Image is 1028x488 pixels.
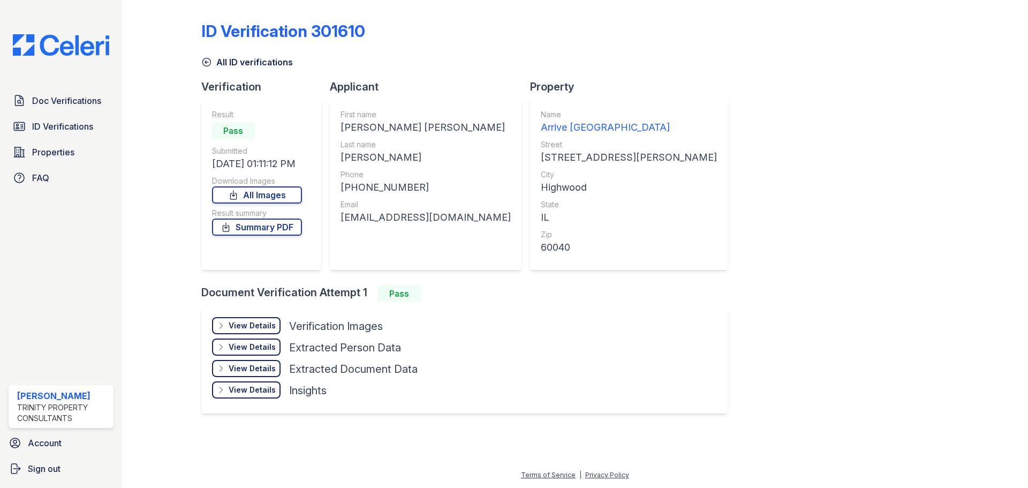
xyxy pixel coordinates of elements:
a: Properties [9,141,114,163]
span: FAQ [32,171,49,184]
span: Account [28,437,62,449]
div: Email [341,199,511,210]
a: ID Verifications [9,116,114,137]
div: Zip [541,229,717,240]
a: FAQ [9,167,114,189]
a: Name Arrive [GEOGRAPHIC_DATA] [541,109,717,135]
a: Summary PDF [212,219,302,236]
div: [EMAIL_ADDRESS][DOMAIN_NAME] [341,210,511,225]
div: Name [541,109,717,120]
span: Doc Verifications [32,94,101,107]
a: Doc Verifications [9,90,114,111]
div: Insights [289,383,327,398]
div: View Details [229,342,276,352]
div: Pass [378,285,421,302]
span: ID Verifications [32,120,93,133]
div: Property [530,79,736,94]
div: View Details [229,363,276,374]
span: Properties [32,146,74,159]
div: View Details [229,320,276,331]
div: [PERSON_NAME] [17,389,109,402]
div: Extracted Document Data [289,362,418,377]
div: | [579,471,581,479]
div: [PHONE_NUMBER] [341,180,511,195]
a: All Images [212,186,302,204]
div: Applicant [330,79,530,94]
div: [PERSON_NAME] [PERSON_NAME] [341,120,511,135]
div: Result [212,109,302,120]
div: Download Images [212,176,302,186]
a: Account [4,432,118,454]
img: CE_Logo_Blue-a8612792a0a2168367f1c8372b55b34899dd931a85d93a1a3d3e32e68fde9ad4.png [4,34,118,56]
div: Document Verification Attempt 1 [201,285,736,302]
div: First name [341,109,511,120]
a: Terms of Service [521,471,576,479]
div: Trinity Property Consultants [17,402,109,424]
a: Privacy Policy [585,471,629,479]
div: Extracted Person Data [289,340,401,355]
div: Arrive [GEOGRAPHIC_DATA] [541,120,717,135]
div: View Details [229,385,276,395]
div: Verification [201,79,330,94]
a: Sign out [4,458,118,479]
div: ID Verification 301610 [201,21,365,41]
div: Phone [341,169,511,180]
div: Submitted [212,146,302,156]
div: Result summary [212,208,302,219]
span: Sign out [28,462,61,475]
div: Verification Images [289,319,383,334]
a: All ID verifications [201,56,293,69]
div: [STREET_ADDRESS][PERSON_NAME] [541,150,717,165]
div: Highwood [541,180,717,195]
div: City [541,169,717,180]
div: State [541,199,717,210]
div: Pass [212,122,255,139]
div: Street [541,139,717,150]
div: IL [541,210,717,225]
div: Last name [341,139,511,150]
div: [DATE] 01:11:12 PM [212,156,302,171]
div: 60040 [541,240,717,255]
div: [PERSON_NAME] [341,150,511,165]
